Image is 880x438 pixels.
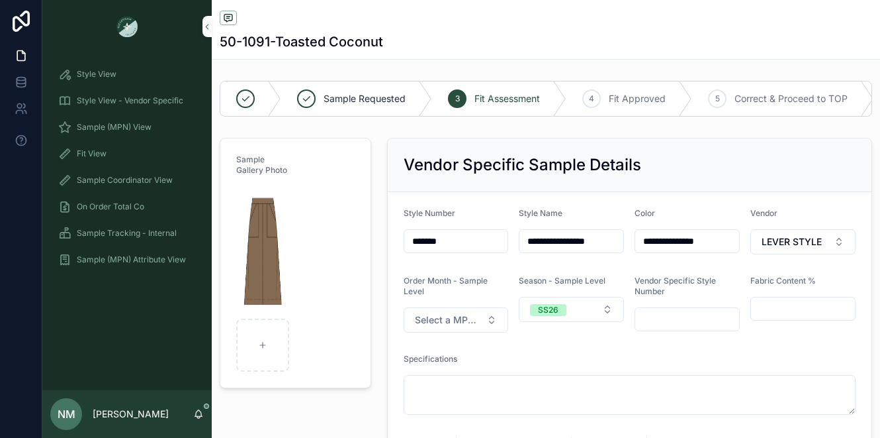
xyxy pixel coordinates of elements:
span: 5 [715,93,720,104]
span: Fabric Content % [750,276,816,286]
a: Style View - Vendor Specific [50,89,204,113]
span: Order Month - Sample Level [404,276,488,296]
img: App logo [116,16,138,37]
span: 3 [455,93,460,104]
span: Color [635,208,655,218]
span: 4 [589,93,594,104]
span: Sample Tracking - Internal [77,228,177,239]
span: Vendor [750,208,777,218]
a: Fit View [50,142,204,166]
button: Select Button [404,307,509,333]
span: Fit View [77,148,107,159]
button: Select Button [519,297,624,322]
button: Select Button [750,229,856,254]
span: Sample (MPN) View [77,122,152,133]
span: Style Name [519,208,562,218]
a: Sample Coordinator View [50,168,204,192]
span: Style Number [404,208,455,218]
span: Select a MPN LEVEL ORDER MONTH [415,313,482,327]
span: Sample (MPN) Attribute View [77,254,186,265]
span: Style View - Vendor Specific [77,95,183,106]
h2: Vendor Specific Sample Details [404,154,641,176]
div: scrollable content [42,53,212,289]
h1: 50-1091-Toasted Coconut [220,32,383,51]
span: LEVER STYLE [762,235,822,248]
p: [PERSON_NAME] [93,408,169,421]
span: Specifications [404,354,457,364]
a: Style View [50,62,204,86]
span: Sample Coordinator View [77,175,173,186]
span: Vendor Specific Style Number [635,276,716,296]
a: Sample Tracking - Internal [50,221,204,245]
span: Season - Sample Level [519,276,605,286]
span: Fit Assessment [474,92,540,105]
span: Sample Requested [324,92,406,105]
div: SS26 [538,304,558,316]
span: NM [58,406,75,422]
a: On Order Total Co [50,195,204,219]
span: On Order Total Co [77,201,144,212]
span: Fit Approved [609,92,666,105]
span: Sample Gallery Photo [236,154,287,175]
span: Style View [77,69,116,80]
span: Correct & Proceed to TOP [734,92,848,105]
a: Sample (MPN) View [50,115,204,139]
a: Sample (MPN) Attribute View [50,248,204,272]
img: Screenshot-2025-07-14-at-4.55.51-PM.png [236,186,290,313]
